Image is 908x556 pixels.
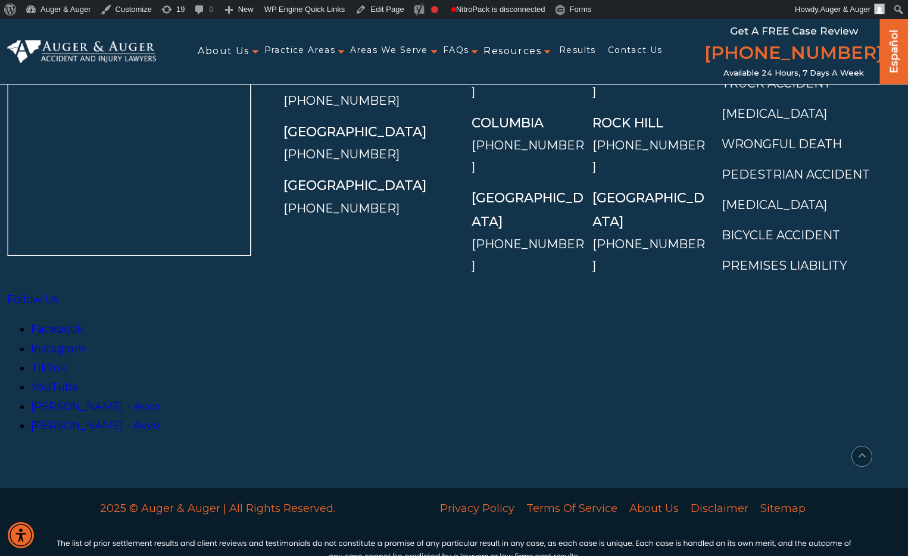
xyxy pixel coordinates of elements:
a: Facebook [31,323,83,336]
a: [PHONE_NUMBER] [592,138,705,174]
a: Follow Us [7,293,59,306]
span: Available 24 Hours, 7 Days a Week [723,68,864,78]
a: [GEOGRAPHIC_DATA] [472,190,584,230]
a: [PHONE_NUMBER] [472,138,584,174]
a: [PHONE_NUMBER] [592,237,705,273]
a: FAQs [443,38,469,63]
a: Wrongful Death [722,137,842,151]
a: [MEDICAL_DATA] [722,198,827,212]
a: Terms Of Service [520,496,623,521]
a: [PERSON_NAME] - Avvo [31,400,160,413]
a: Practice Areas [264,38,336,63]
a: [GEOGRAPHIC_DATA] [283,124,426,140]
a: Bicycle Accident [722,228,840,242]
button: scroll to up [851,446,872,467]
a: Contact Us [608,38,663,63]
a: [GEOGRAPHIC_DATA] [283,177,426,193]
a: [PHONE_NUMBER] [472,63,584,99]
a: Español [885,18,904,81]
a: Sitemap [754,496,812,521]
a: Instagram [31,342,86,355]
a: [PHONE_NUMBER] [472,237,584,273]
a: [GEOGRAPHIC_DATA] [592,190,704,230]
a: [PERSON_NAME] - Avvo [31,419,160,432]
a: [PHONE_NUMBER] [704,40,883,68]
a: Pedestrian Accident [722,167,870,182]
img: Auger & Auger Accident and Injury Lawyers Logo [7,40,156,63]
a: Results [559,38,596,63]
a: [PHONE_NUMBER] [283,147,400,161]
a: Areas We Serve [350,38,428,63]
span: Auger & Auger [820,5,870,14]
a: Premises Liability [722,258,847,273]
a: [MEDICAL_DATA] [722,107,827,121]
a: [PHONE_NUMBER] [283,93,400,108]
div: Focus keyphrase not set [431,6,438,13]
a: [PHONE_NUMBER] [592,63,705,99]
a: Columbia [472,115,544,131]
a: Disclaimer [685,496,754,521]
a: About Us [623,496,685,521]
a: YouTube [31,380,79,393]
span: Resources [483,38,541,65]
a: Privacy Policy [434,496,520,521]
a: Rock Hill [592,115,663,131]
a: TikTok [31,361,67,374]
p: 2025 © Auger & Auger | All Rights Reserved. [57,499,380,518]
a: [PHONE_NUMBER] [283,201,400,215]
span: About Us [198,38,249,65]
div: Accessibility Menu [8,522,34,548]
span: Get a FREE Case Review [730,25,858,37]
